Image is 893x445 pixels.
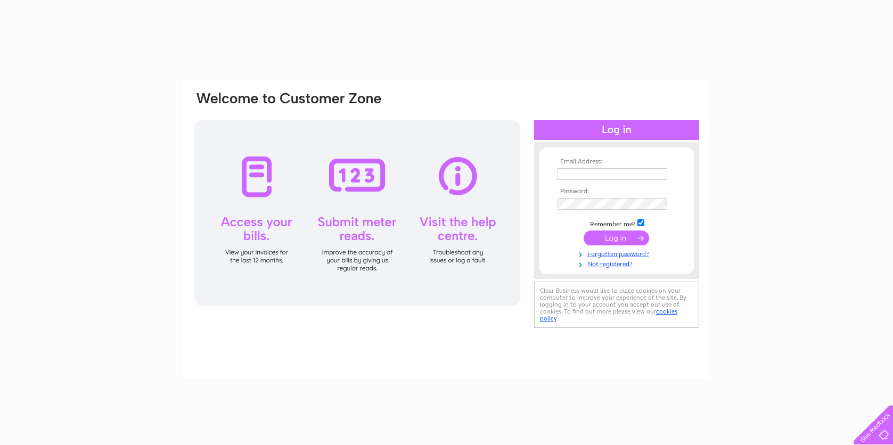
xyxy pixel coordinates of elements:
a: cookies policy [540,308,677,322]
a: Not registered? [558,258,678,268]
th: Email Address: [555,158,678,166]
div: Clear Business would like to place cookies on your computer to improve your experience of the sit... [534,282,699,328]
th: Password: [555,188,678,195]
a: Forgotten password? [558,248,678,258]
input: Submit [584,230,649,245]
td: Remember me? [555,218,678,228]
